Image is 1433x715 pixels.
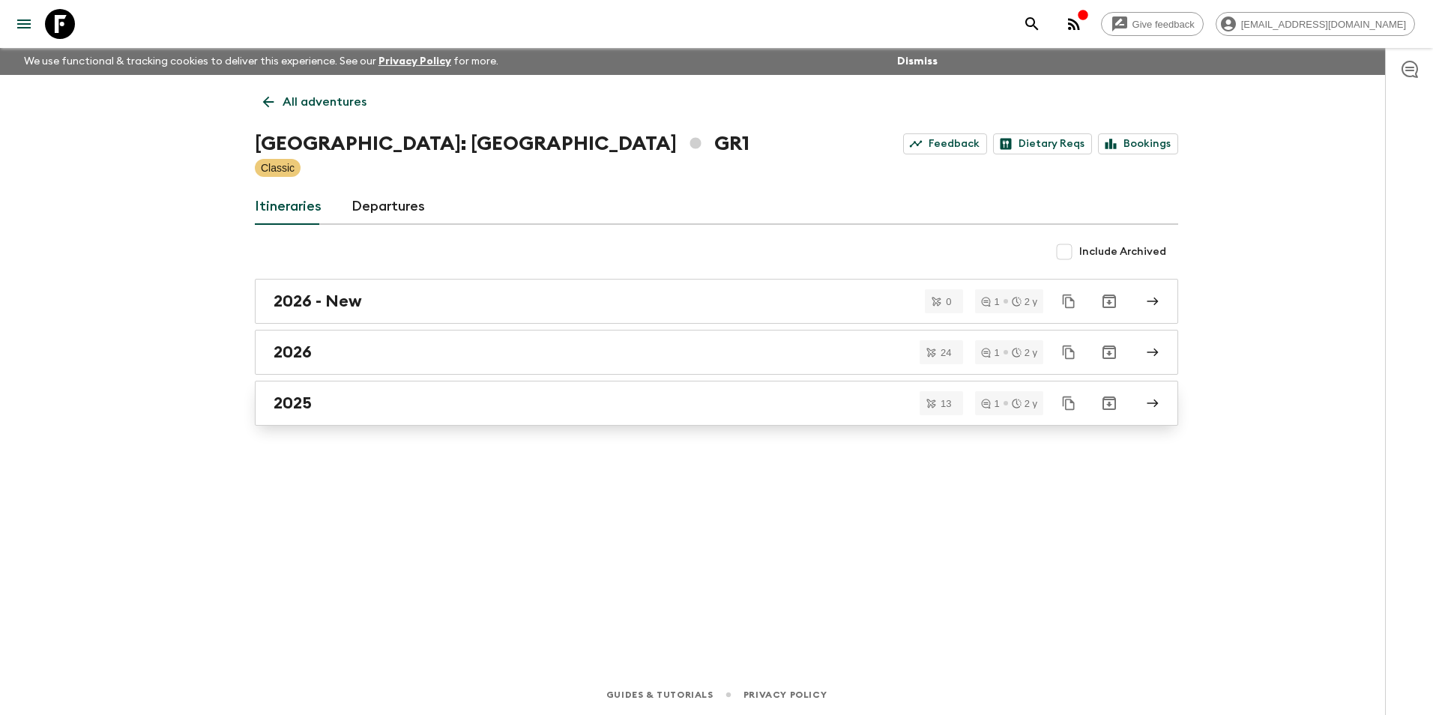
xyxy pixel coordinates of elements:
span: 24 [932,348,960,357]
button: Dismiss [893,51,941,72]
span: [EMAIL_ADDRESS][DOMAIN_NAME] [1233,19,1414,30]
div: 2 y [1012,399,1037,408]
div: 2 y [1012,297,1037,307]
button: Archive [1094,286,1124,316]
div: 1 [981,297,999,307]
button: Duplicate [1055,339,1082,366]
div: 1 [981,399,999,408]
h2: 2026 [274,343,312,362]
button: Duplicate [1055,288,1082,315]
p: All adventures [283,93,366,111]
h1: [GEOGRAPHIC_DATA]: [GEOGRAPHIC_DATA] GR1 [255,129,749,159]
button: Archive [1094,337,1124,367]
h2: 2026 - New [274,292,362,311]
span: Give feedback [1124,19,1203,30]
a: 2025 [255,381,1178,426]
a: Give feedback [1101,12,1204,36]
a: All adventures [255,87,375,117]
span: Include Archived [1079,244,1166,259]
p: Classic [261,160,295,175]
a: Privacy Policy [743,687,827,703]
p: We use functional & tracking cookies to deliver this experience. See our for more. [18,48,504,75]
button: Archive [1094,388,1124,418]
a: 2026 - New [255,279,1178,324]
span: 13 [932,399,960,408]
button: menu [9,9,39,39]
a: Guides & Tutorials [606,687,714,703]
div: 2 y [1012,348,1037,357]
button: search adventures [1017,9,1047,39]
a: Dietary Reqs [993,133,1092,154]
a: Itineraries [255,189,322,225]
span: 0 [937,297,960,307]
button: Duplicate [1055,390,1082,417]
div: [EMAIL_ADDRESS][DOMAIN_NAME] [1216,12,1415,36]
a: Bookings [1098,133,1178,154]
a: Feedback [903,133,987,154]
a: Departures [352,189,425,225]
a: 2026 [255,330,1178,375]
a: Privacy Policy [378,56,451,67]
div: 1 [981,348,999,357]
h2: 2025 [274,393,312,413]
